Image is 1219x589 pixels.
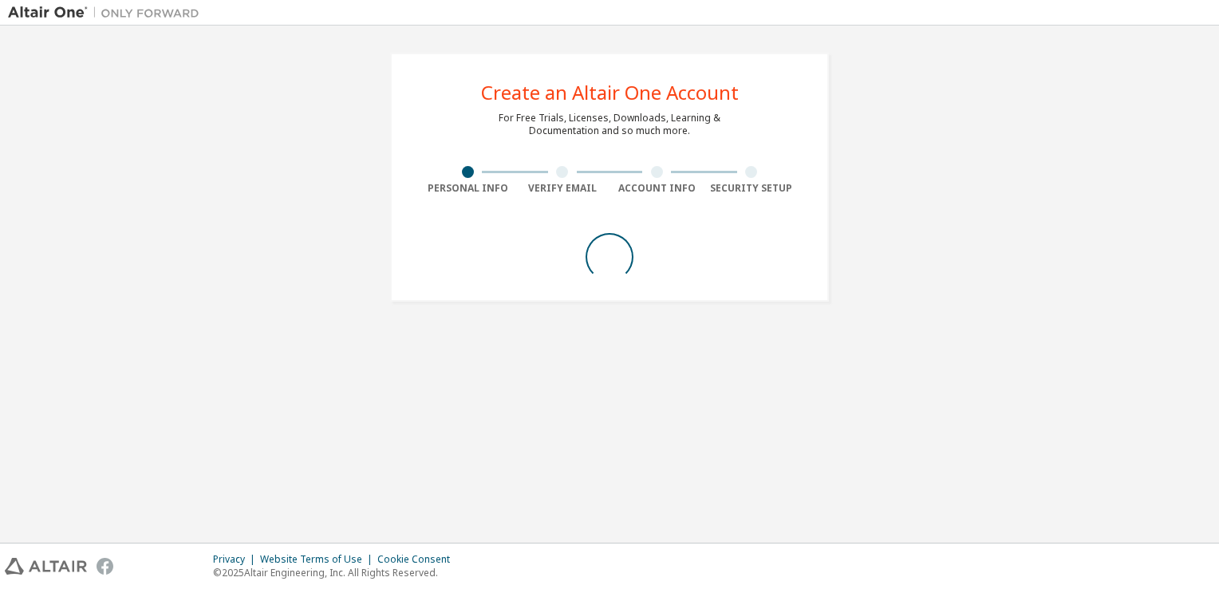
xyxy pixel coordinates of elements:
div: For Free Trials, Licenses, Downloads, Learning & Documentation and so much more. [499,112,720,137]
div: Security Setup [704,182,799,195]
p: © 2025 Altair Engineering, Inc. All Rights Reserved. [213,566,460,579]
div: Create an Altair One Account [481,83,739,102]
div: Website Terms of Use [260,553,377,566]
img: Altair One [8,5,207,21]
div: Privacy [213,553,260,566]
div: Account Info [609,182,704,195]
div: Personal Info [420,182,515,195]
img: altair_logo.svg [5,558,87,575]
div: Verify Email [515,182,610,195]
div: Cookie Consent [377,553,460,566]
img: facebook.svg [97,558,113,575]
